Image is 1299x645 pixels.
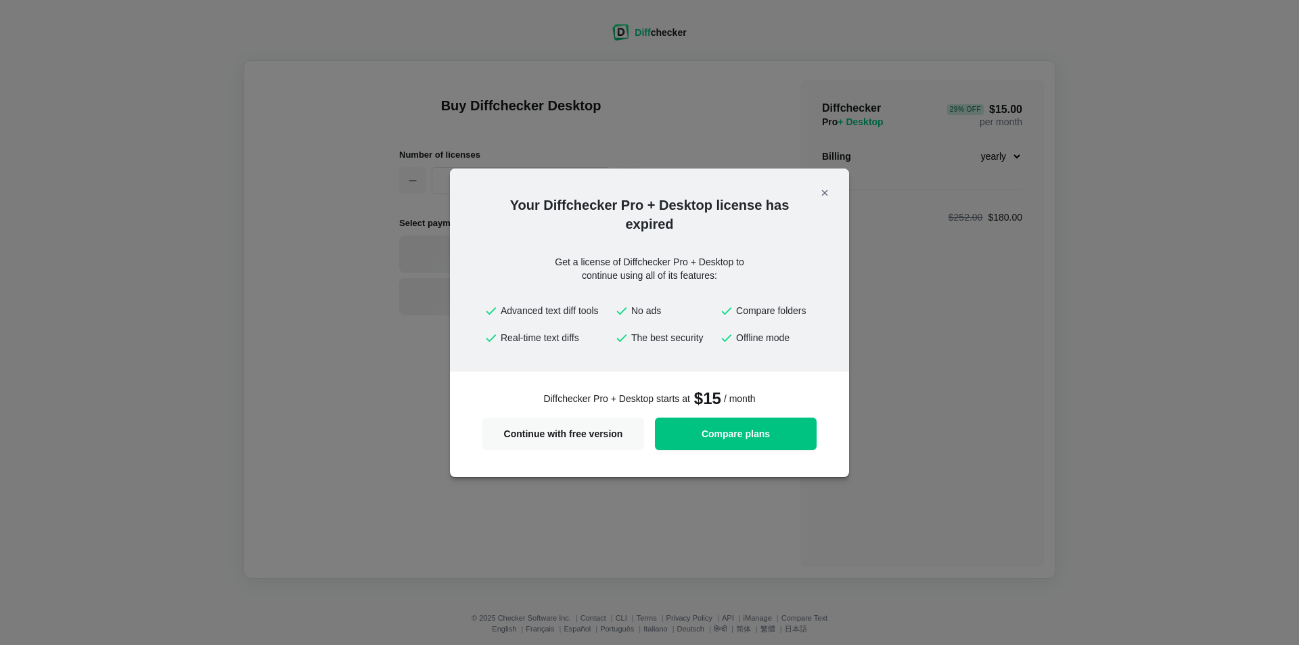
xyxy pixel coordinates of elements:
[482,418,644,450] button: Continue with free version
[543,392,689,405] span: Diffchecker Pro + Desktop starts at
[655,418,817,450] a: Compare plans
[631,304,712,317] span: No ads
[814,182,836,204] button: Close modal
[528,255,771,282] div: Get a license of Diffchecker Pro + Desktop to continue using all of its features:
[631,331,712,344] span: The best security
[501,304,607,317] span: Advanced text diff tools
[491,429,636,439] span: Continue with free version
[736,331,815,344] span: Offline mode
[450,196,849,233] h2: Your Diffchecker Pro + Desktop license has expired
[736,304,815,317] span: Compare folders
[501,331,607,344] span: Real-time text diffs
[663,429,808,439] span: Compare plans
[693,388,721,409] span: $15
[724,392,756,405] span: / month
